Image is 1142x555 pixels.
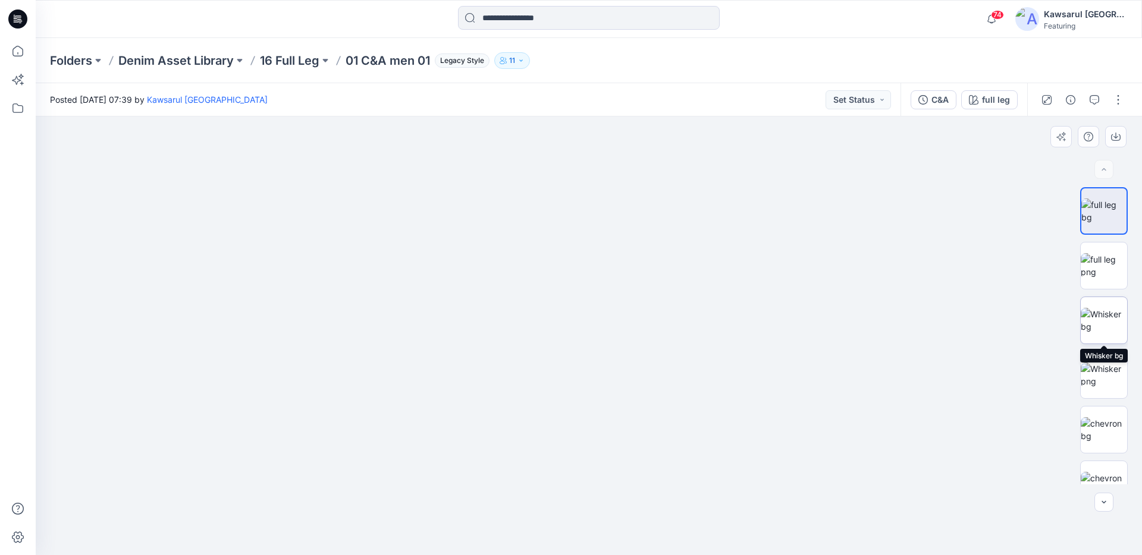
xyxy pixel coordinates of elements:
img: full leg bg [1081,198,1127,223]
span: 74 [991,10,1004,20]
img: chevron png [1081,472,1127,497]
img: Whisker bg [1081,308,1127,333]
span: Posted [DATE] 07:39 by [50,93,268,106]
div: full leg [982,93,1010,106]
div: Featuring [1044,21,1127,30]
a: Kawsarul [GEOGRAPHIC_DATA] [147,94,268,105]
img: Whisker png [1081,362,1127,387]
img: chevron bg [1081,417,1127,442]
p: 11 [509,54,515,67]
button: Details [1061,90,1080,109]
img: avatar [1015,7,1039,31]
button: 11 [494,52,530,69]
a: 16 Full Leg [260,52,319,69]
button: Legacy Style [430,52,490,69]
button: full leg [961,90,1018,109]
span: Legacy Style [435,53,490,68]
img: full leg png [1081,253,1127,278]
div: C&A [931,93,949,106]
div: Kawsarul [GEOGRAPHIC_DATA] [1044,7,1127,21]
a: Folders [50,52,92,69]
button: C&A [911,90,956,109]
a: Denim Asset Library [118,52,234,69]
p: 01 C&A men 01 [346,52,430,69]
